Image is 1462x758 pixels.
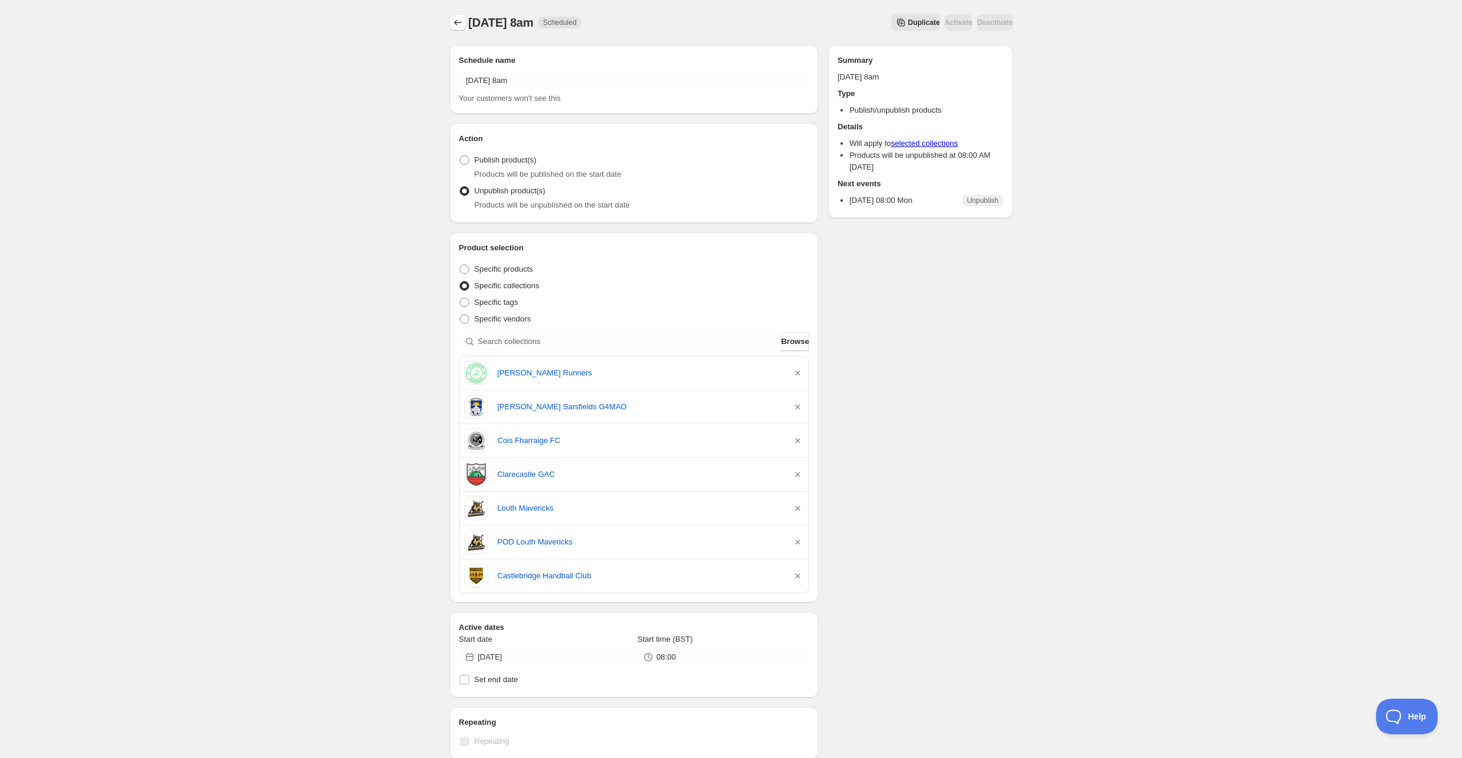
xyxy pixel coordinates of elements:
[498,570,783,582] a: Castlebridge Handball Club
[498,469,783,480] a: Clarecastle GAC
[837,71,1003,83] p: [DATE] 8am
[1376,699,1438,734] iframe: Toggle Customer Support
[459,242,810,254] h2: Product selection
[478,332,779,351] input: Search collections
[837,178,1003,190] h2: Next events
[469,16,534,29] span: [DATE] 8am
[474,200,630,209] span: Products will be unpublished on the start date
[459,94,561,103] span: Your customers won't see this
[781,336,809,348] span: Browse
[908,18,940,27] span: Duplicate
[474,281,540,290] span: Specific collections
[459,716,810,728] h2: Repeating
[459,133,810,145] h2: Action
[849,195,912,206] p: [DATE] 08:00 Mon
[459,635,492,644] span: Start date
[849,149,1003,173] li: Products will be unpublished at 08:00 AM [DATE]
[498,367,783,379] a: [PERSON_NAME] Runners
[474,265,533,273] span: Specific products
[474,675,518,684] span: Set end date
[498,435,783,447] a: Cois Fharraige FC
[498,536,783,548] a: POD Louth Mavericks
[474,186,546,195] span: Unpublish product(s)
[837,55,1003,66] h2: Summary
[543,18,576,27] span: Scheduled
[474,314,531,323] span: Specific vendors
[967,196,998,205] span: Unpublish
[474,170,622,179] span: Products will be published on the start date
[849,138,1003,149] li: Will apply to
[498,401,783,413] a: [PERSON_NAME] Sarsfields G4MAO
[459,55,810,66] h2: Schedule name
[459,622,810,633] h2: Active dates
[474,298,518,307] span: Specific tags
[638,635,693,644] span: Start time (BST)
[837,121,1003,133] h2: Details
[474,737,509,746] span: Repeating
[474,155,537,164] span: Publish product(s)
[498,502,783,514] a: Louth Mavericks
[891,139,958,148] a: selected collections
[891,14,940,31] button: Secondary action label
[450,14,466,31] button: Schedules
[781,332,809,351] button: Browse
[837,88,1003,100] h2: Type
[849,104,1003,116] li: Publish/unpublish products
